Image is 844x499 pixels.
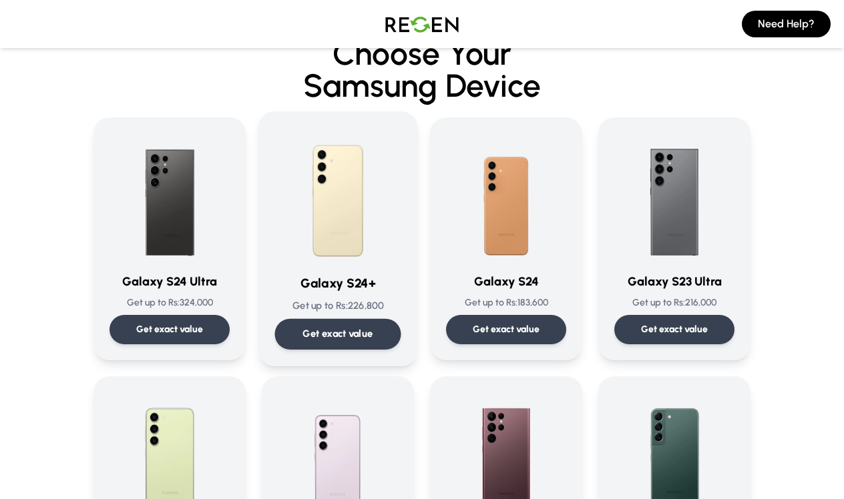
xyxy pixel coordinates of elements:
[614,296,734,310] p: Get up to Rs: 216,000
[473,323,540,336] p: Get exact value
[614,133,734,262] img: Galaxy S23 Ultra
[614,272,734,291] h3: Galaxy S23 Ultra
[333,34,511,73] span: Choose Your
[110,272,230,291] h3: Galaxy S24 Ultra
[446,272,566,291] h3: Galaxy S24
[375,5,469,43] img: Logo
[742,11,831,37] button: Need Help?
[641,323,708,336] p: Get exact value
[136,323,203,336] p: Get exact value
[110,296,230,310] p: Get up to Rs: 324,000
[110,133,230,262] img: Galaxy S24 Ultra
[275,128,401,263] img: Galaxy S24+
[446,133,566,262] img: Galaxy S24
[275,274,401,294] h3: Galaxy S24+
[446,296,566,310] p: Get up to Rs: 183,600
[303,327,373,341] p: Get exact value
[93,69,751,101] span: Samsung Device
[275,299,401,313] p: Get up to Rs: 226,800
